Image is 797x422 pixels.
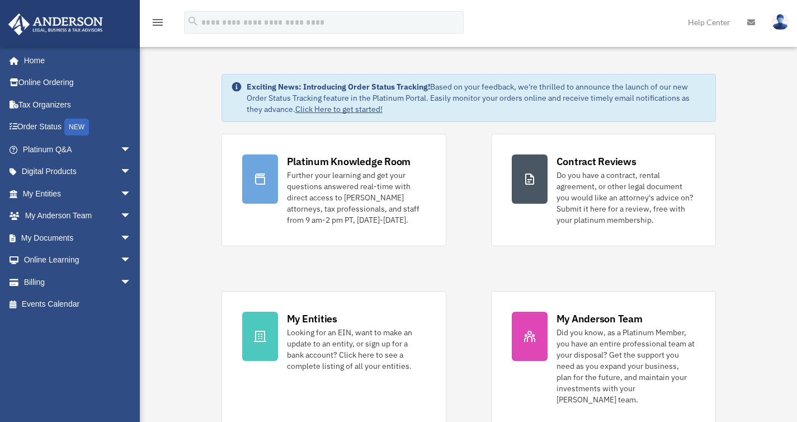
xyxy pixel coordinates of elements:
div: My Entities [287,312,337,326]
div: Contract Reviews [557,154,636,168]
i: search [187,15,199,27]
span: arrow_drop_down [120,161,143,184]
img: User Pic [772,14,789,30]
a: Platinum Q&Aarrow_drop_down [8,138,148,161]
div: Platinum Knowledge Room [287,154,411,168]
a: My Entitiesarrow_drop_down [8,182,148,205]
div: Looking for an EIN, want to make an update to an entity, or sign up for a bank account? Click her... [287,327,426,372]
strong: Exciting News: Introducing Order Status Tracking! [247,82,430,92]
a: Online Learningarrow_drop_down [8,249,148,271]
span: arrow_drop_down [120,182,143,205]
a: Online Ordering [8,72,148,94]
span: arrow_drop_down [120,249,143,272]
span: arrow_drop_down [120,205,143,228]
i: menu [151,16,164,29]
a: Digital Productsarrow_drop_down [8,161,148,183]
a: Billingarrow_drop_down [8,271,148,293]
div: Do you have a contract, rental agreement, or other legal document you would like an attorney's ad... [557,170,695,226]
div: Further your learning and get your questions answered real-time with direct access to [PERSON_NAM... [287,170,426,226]
span: arrow_drop_down [120,138,143,161]
a: My Documentsarrow_drop_down [8,227,148,249]
a: Tax Organizers [8,93,148,116]
a: Contract Reviews Do you have a contract, rental agreement, or other legal document you would like... [491,134,716,246]
span: arrow_drop_down [120,227,143,250]
a: Platinum Knowledge Room Further your learning and get your questions answered real-time with dire... [221,134,446,246]
span: arrow_drop_down [120,271,143,294]
a: Home [8,49,143,72]
div: NEW [64,119,89,135]
a: Click Here to get started! [295,104,383,114]
a: Order StatusNEW [8,116,148,139]
a: My Anderson Teamarrow_drop_down [8,205,148,227]
div: Did you know, as a Platinum Member, you have an entire professional team at your disposal? Get th... [557,327,695,405]
img: Anderson Advisors Platinum Portal [5,13,106,35]
div: Based on your feedback, we're thrilled to announce the launch of our new Order Status Tracking fe... [247,81,706,115]
div: My Anderson Team [557,312,643,326]
a: Events Calendar [8,293,148,316]
a: menu [151,20,164,29]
